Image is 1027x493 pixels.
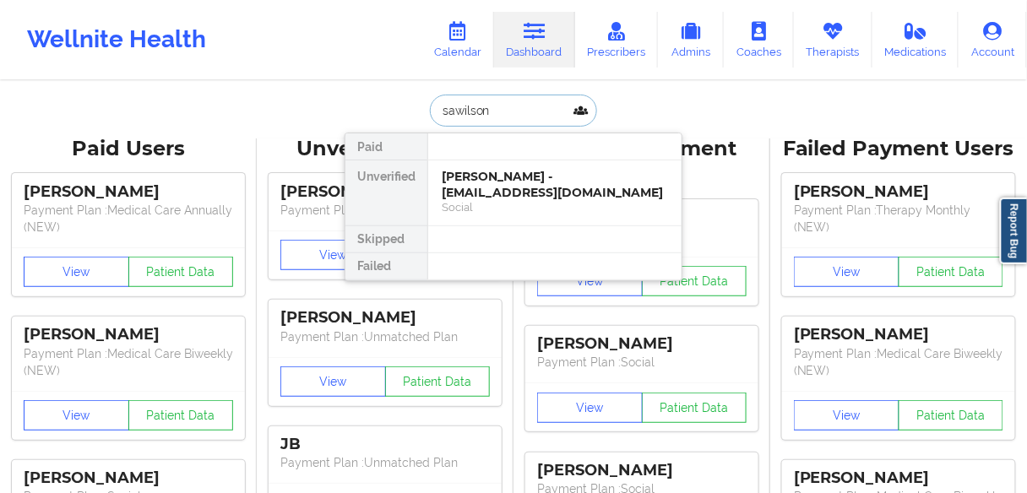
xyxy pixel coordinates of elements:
[794,345,1003,379] p: Payment Plan : Medical Care Biweekly (NEW)
[24,345,233,379] p: Payment Plan : Medical Care Biweekly (NEW)
[12,136,245,162] div: Paid Users
[872,12,959,68] a: Medications
[280,240,386,270] button: View
[794,182,1003,202] div: [PERSON_NAME]
[128,400,234,431] button: Patient Data
[280,308,490,328] div: [PERSON_NAME]
[494,12,575,68] a: Dashboard
[345,253,427,280] div: Failed
[959,12,1027,68] a: Account
[269,136,502,162] div: Unverified Users
[24,400,129,431] button: View
[537,334,747,354] div: [PERSON_NAME]
[794,325,1003,344] div: [PERSON_NAME]
[642,266,747,296] button: Patient Data
[575,12,659,68] a: Prescribers
[385,366,491,397] button: Patient Data
[794,257,899,287] button: View
[724,12,794,68] a: Coaches
[24,469,233,488] div: [PERSON_NAME]
[24,257,129,287] button: View
[128,257,234,287] button: Patient Data
[537,266,643,296] button: View
[794,202,1003,236] p: Payment Plan : Therapy Monthly (NEW)
[794,400,899,431] button: View
[24,202,233,236] p: Payment Plan : Medical Care Annually (NEW)
[794,469,1003,488] div: [PERSON_NAME]
[421,12,494,68] a: Calendar
[899,257,1004,287] button: Patient Data
[658,12,724,68] a: Admins
[280,202,490,219] p: Payment Plan : Unmatched Plan
[280,182,490,202] div: [PERSON_NAME]
[280,328,490,345] p: Payment Plan : Unmatched Plan
[345,133,427,160] div: Paid
[642,393,747,423] button: Patient Data
[280,366,386,397] button: View
[345,226,427,253] div: Skipped
[899,400,1004,431] button: Patient Data
[345,160,427,226] div: Unverified
[24,325,233,344] div: [PERSON_NAME]
[280,435,490,454] div: JB
[537,461,747,480] div: [PERSON_NAME]
[24,182,233,202] div: [PERSON_NAME]
[442,200,668,214] div: Social
[1000,198,1027,264] a: Report Bug
[782,136,1015,162] div: Failed Payment Users
[537,354,747,371] p: Payment Plan : Social
[794,12,872,68] a: Therapists
[537,393,643,423] button: View
[442,169,668,200] div: [PERSON_NAME] - [EMAIL_ADDRESS][DOMAIN_NAME]
[280,454,490,471] p: Payment Plan : Unmatched Plan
